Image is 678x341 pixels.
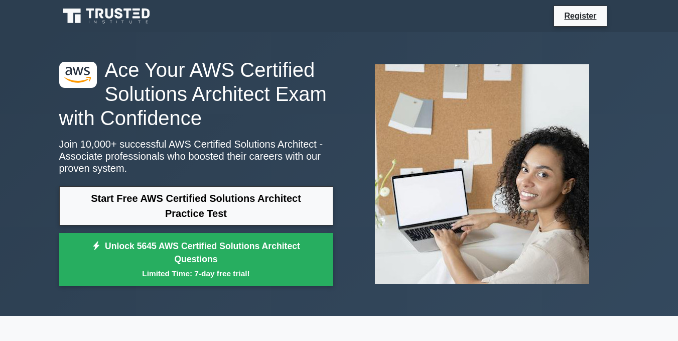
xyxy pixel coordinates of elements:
a: Unlock 5645 AWS Certified Solutions Architect QuestionsLimited Time: 7-day free trial! [59,233,333,286]
p: Join 10,000+ successful AWS Certified Solutions Architect - Associate professionals who boosted t... [59,138,333,174]
small: Limited Time: 7-day free trial! [72,268,321,279]
h1: Ace Your AWS Certified Solutions Architect Exam with Confidence [59,58,333,130]
a: Register [558,10,602,22]
a: Start Free AWS Certified Solutions Architect Practice Test [59,186,333,225]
